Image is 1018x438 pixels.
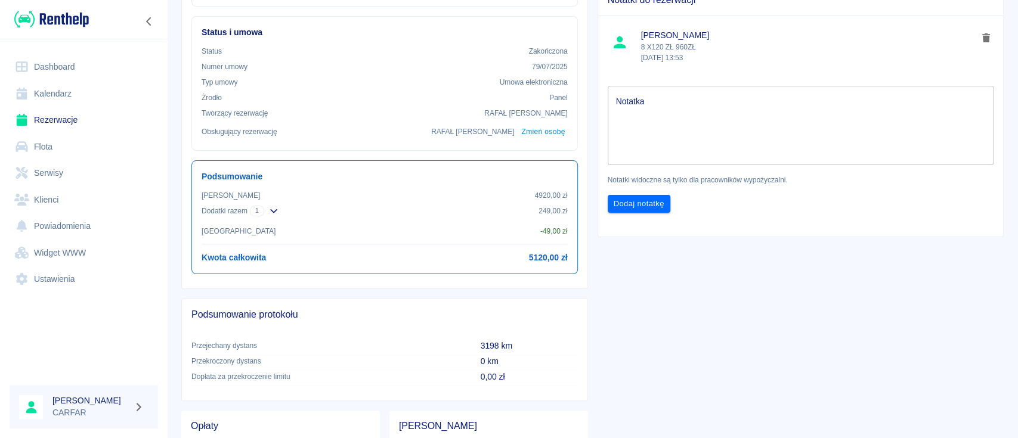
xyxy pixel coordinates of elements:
[191,340,461,351] p: Przejechany dystans
[529,46,568,57] p: Zakończona
[641,42,978,63] p: 8 X120 ZŁ 960ZŁ
[10,240,158,266] a: Widget WWW
[480,355,577,368] p: 0 km
[202,206,247,216] p: Dodatki razem
[10,213,158,240] a: Powiadomienia
[519,123,567,141] button: Zmień osobę
[14,10,89,29] img: Renthelp logo
[202,226,276,237] p: [GEOGRAPHIC_DATA]
[540,226,568,237] p: - 49,00 zł
[641,52,978,63] p: [DATE] 13:53
[10,107,158,133] a: Rezerwacje
[191,371,461,382] p: Dopłata za przekroczenie limitu
[250,204,264,217] span: 1
[140,14,158,29] button: Zwiń nawigację
[608,195,670,213] button: Dodaj notatkę
[431,126,514,137] p: RAFAŁ [PERSON_NAME]
[529,251,568,264] h6: 5120,00 zł
[202,46,222,57] p: Status
[532,61,568,72] p: 79/07/2025
[10,133,158,160] a: Flota
[52,394,129,406] h6: [PERSON_NAME]
[608,175,994,185] p: Notatki widoczne są tylko dla pracowników wypożyczalni.
[202,251,266,264] h6: Kwota całkowita
[977,30,995,46] button: delete note
[52,406,129,419] p: CARFAR
[539,206,567,216] p: 249,00 zł
[10,160,158,187] a: Serwisy
[202,170,568,183] h6: Podsumowanie
[500,77,568,88] p: Umowa elektroniczna
[10,187,158,213] a: Klienci
[191,420,370,432] span: Opłaty
[10,80,158,107] a: Kalendarz
[191,356,461,366] p: Przekroczony dystans
[549,92,568,103] p: Panel
[202,77,237,88] p: Typ umowy
[202,190,260,201] p: [PERSON_NAME]
[202,92,222,103] p: Żrodło
[191,309,578,321] span: Podsumowanie protokołu
[202,126,277,137] p: Obsługujący rezerwację
[202,61,247,72] p: Numer umowy
[480,340,577,352] p: 3198 km
[202,108,268,119] p: Tworzący rezerwację
[10,54,158,80] a: Dashboard
[484,108,567,119] p: RAFAŁ [PERSON_NAME]
[399,420,578,432] span: [PERSON_NAME]
[10,266,158,293] a: Ustawienia
[202,26,568,39] h6: Status i umowa
[535,190,568,201] p: 4920,00 zł
[480,371,577,383] p: 0,00 zł
[641,29,978,42] span: [PERSON_NAME]
[10,10,89,29] a: Renthelp logo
